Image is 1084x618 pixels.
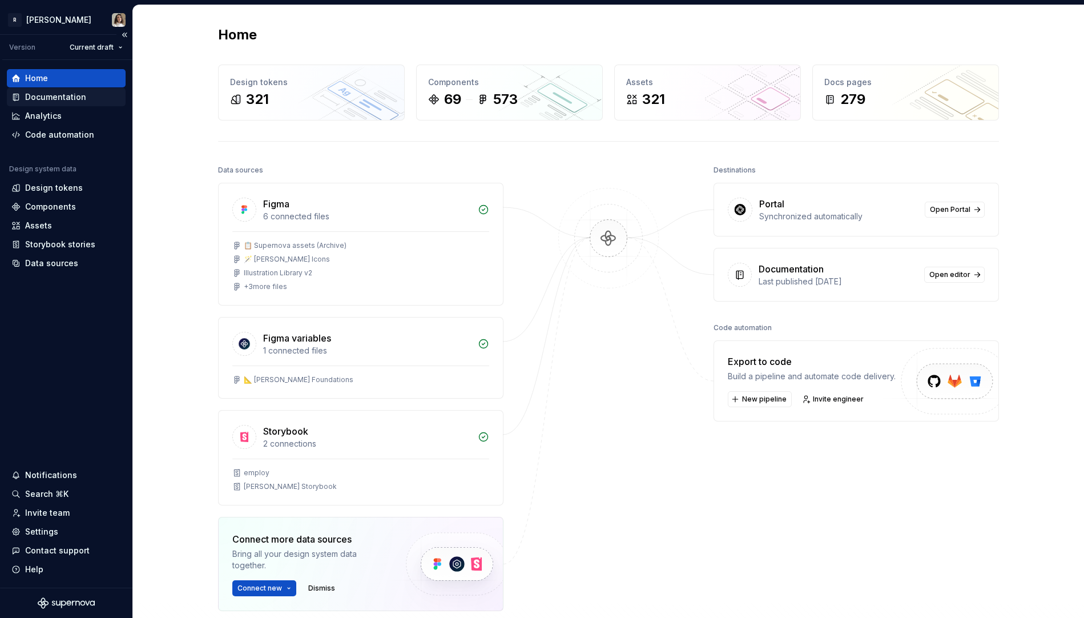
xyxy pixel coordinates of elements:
[244,241,346,250] div: 📋 Supernova assets (Archive)
[25,129,94,141] div: Code automation
[7,107,126,125] a: Analytics
[25,526,58,537] div: Settings
[7,88,126,106] a: Documentation
[7,254,126,272] a: Data sources
[244,268,312,278] div: Illustration Library v2
[25,201,76,212] div: Components
[742,395,787,404] span: New pipeline
[7,560,126,579] button: Help
[263,331,331,345] div: Figma variables
[7,523,126,541] a: Settings
[799,391,869,407] a: Invite engineer
[7,485,126,503] button: Search ⌘K
[714,162,756,178] div: Destinations
[2,7,130,32] button: R[PERSON_NAME]Sandrina pereira
[840,90,865,109] div: 279
[493,90,518,109] div: 573
[759,197,784,211] div: Portal
[728,371,896,382] div: Build a pipeline and automate code delivery.
[7,179,126,197] a: Design tokens
[759,262,824,276] div: Documentation
[244,468,269,477] div: employ
[9,43,35,52] div: Version
[25,469,77,481] div: Notifications
[824,77,987,88] div: Docs pages
[246,90,269,109] div: 321
[642,90,665,109] div: 321
[728,355,896,368] div: Export to code
[759,211,918,222] div: Synchronized automatically
[230,77,393,88] div: Design tokens
[25,110,62,122] div: Analytics
[7,504,126,522] a: Invite team
[7,541,126,560] button: Contact support
[7,126,126,144] a: Code automation
[218,317,503,399] a: Figma variables1 connected files📐 [PERSON_NAME] Foundations
[25,488,68,500] div: Search ⌘K
[7,198,126,216] a: Components
[7,235,126,254] a: Storybook stories
[116,27,132,43] button: Collapse sidebar
[244,282,287,291] div: + 3 more files
[924,267,985,283] a: Open editor
[25,73,48,84] div: Home
[244,482,337,491] div: [PERSON_NAME] Storybook
[218,26,257,44] h2: Home
[26,14,91,26] div: [PERSON_NAME]
[813,395,864,404] span: Invite engineer
[614,65,801,121] a: Assets321
[263,438,471,450] div: 2 connections
[25,564,43,575] div: Help
[25,545,90,556] div: Contact support
[263,211,471,222] div: 6 connected files
[263,345,471,356] div: 1 connected files
[70,43,114,52] span: Current draft
[237,584,282,593] span: Connect new
[232,532,386,546] div: Connect more data sources
[25,182,83,194] div: Design tokens
[25,258,78,269] div: Data sources
[303,580,340,596] button: Dismiss
[218,183,503,306] a: Figma6 connected files📋 Supernova assets (Archive)🪄 [PERSON_NAME] IconsIllustration Library v2+3m...
[218,410,503,505] a: Storybook2 connectionsemploy[PERSON_NAME] Storybook
[9,164,76,174] div: Design system data
[38,597,95,609] svg: Supernova Logo
[244,375,353,384] div: 📐 [PERSON_NAME] Foundations
[7,466,126,484] button: Notifications
[930,205,970,214] span: Open Portal
[812,65,999,121] a: Docs pages279
[444,90,461,109] div: 69
[232,580,296,596] button: Connect new
[263,197,289,211] div: Figma
[218,65,405,121] a: Design tokens321
[7,69,126,87] a: Home
[25,220,52,231] div: Assets
[244,255,330,264] div: 🪄 [PERSON_NAME] Icons
[714,320,772,336] div: Code automation
[65,39,128,55] button: Current draft
[728,391,792,407] button: New pipeline
[25,91,86,103] div: Documentation
[759,276,917,287] div: Last published [DATE]
[232,548,386,571] div: Bring all your design system data together.
[218,162,263,178] div: Data sources
[626,77,789,88] div: Assets
[308,584,335,593] span: Dismiss
[25,507,70,519] div: Invite team
[8,13,22,27] div: R
[929,270,970,279] span: Open editor
[263,424,308,438] div: Storybook
[25,239,95,250] div: Storybook stories
[428,77,591,88] div: Components
[7,216,126,235] a: Assets
[925,202,985,218] a: Open Portal
[112,13,126,27] img: Sandrina pereira
[416,65,603,121] a: Components69573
